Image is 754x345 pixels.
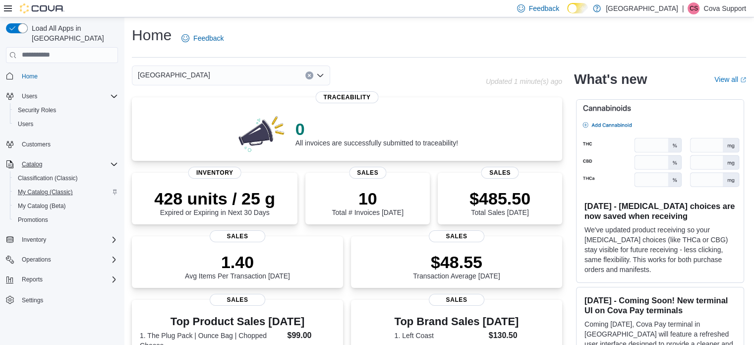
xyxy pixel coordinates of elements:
[22,160,42,168] span: Catalog
[10,103,122,117] button: Security Roles
[489,330,519,342] dd: $130.50
[177,28,228,48] a: Feedback
[14,118,37,130] a: Users
[18,70,118,82] span: Home
[18,202,66,210] span: My Catalog (Beta)
[210,294,265,306] span: Sales
[132,25,172,45] h1: Home
[469,189,530,208] p: $485.50
[395,316,519,328] h3: Top Brand Sales [DATE]
[14,172,118,184] span: Classification (Classic)
[469,189,530,216] div: Total Sales [DATE]
[18,294,47,306] a: Settings
[584,295,736,315] h3: [DATE] - Coming Soon! New terminal UI on Cova Pay terminals
[18,216,48,224] span: Promotions
[154,189,275,208] p: 428 units / 25 g
[14,200,70,212] a: My Catalog (Beta)
[567,13,568,14] span: Dark Mode
[481,167,519,179] span: Sales
[10,171,122,185] button: Classification (Classic)
[18,254,55,266] button: Operations
[18,90,118,102] span: Users
[332,189,403,216] div: Total # Invoices [DATE]
[682,2,684,14] p: |
[429,294,484,306] span: Sales
[688,2,699,14] div: Cova Support
[14,186,118,198] span: My Catalog (Classic)
[22,72,38,80] span: Home
[287,330,335,342] dd: $99.00
[574,71,647,87] h2: What's new
[2,157,122,171] button: Catalog
[413,252,500,280] div: Transaction Average [DATE]
[14,200,118,212] span: My Catalog (Beta)
[22,236,46,244] span: Inventory
[236,113,288,153] img: 0
[413,252,500,272] p: $48.55
[210,230,265,242] span: Sales
[703,2,746,14] p: Cova Support
[18,90,41,102] button: Users
[529,3,559,13] span: Feedback
[2,292,122,307] button: Settings
[690,2,698,14] span: CS
[305,71,313,79] button: Clear input
[22,92,37,100] span: Users
[185,252,290,280] div: Avg Items Per Transaction [DATE]
[20,3,64,13] img: Cova
[14,186,77,198] a: My Catalog (Classic)
[10,199,122,213] button: My Catalog (Beta)
[14,104,118,116] span: Security Roles
[18,138,118,150] span: Customers
[138,69,210,81] span: [GEOGRAPHIC_DATA]
[193,33,224,43] span: Feedback
[395,331,485,341] dt: 1. Left Coast
[28,23,118,43] span: Load All Apps in [GEOGRAPHIC_DATA]
[22,256,51,264] span: Operations
[18,120,33,128] span: Users
[14,214,118,226] span: Promotions
[18,174,78,182] span: Classification (Classic)
[295,119,458,147] div: All invoices are successfully submitted to traceability!
[2,89,122,103] button: Users
[2,253,122,267] button: Operations
[316,71,324,79] button: Open list of options
[584,225,736,275] p: We've updated product receiving so your [MEDICAL_DATA] choices (like THCa or CBG) stay visible fo...
[22,296,43,304] span: Settings
[188,167,241,179] span: Inventory
[18,274,47,285] button: Reports
[2,273,122,286] button: Reports
[18,234,50,246] button: Inventory
[185,252,290,272] p: 1.40
[14,214,52,226] a: Promotions
[22,276,43,283] span: Reports
[606,2,678,14] p: [GEOGRAPHIC_DATA]
[18,254,118,266] span: Operations
[140,316,335,328] h3: Top Product Sales [DATE]
[18,158,118,170] span: Catalog
[14,104,60,116] a: Security Roles
[18,138,55,150] a: Customers
[14,172,82,184] a: Classification (Classic)
[18,188,73,196] span: My Catalog (Classic)
[6,65,118,333] nav: Complex example
[154,189,275,216] div: Expired or Expiring in Next 30 Days
[18,106,56,114] span: Security Roles
[10,213,122,227] button: Promotions
[349,167,386,179] span: Sales
[2,233,122,247] button: Inventory
[2,69,122,83] button: Home
[740,77,746,83] svg: External link
[14,118,118,130] span: Users
[295,119,458,139] p: 0
[486,77,562,85] p: Updated 1 minute(s) ago
[2,137,122,151] button: Customers
[584,201,736,221] h3: [DATE] - [MEDICAL_DATA] choices are now saved when receiving
[332,189,403,208] p: 10
[429,230,484,242] span: Sales
[18,158,46,170] button: Catalog
[18,293,118,306] span: Settings
[714,75,746,83] a: View allExternal link
[315,91,378,103] span: Traceability
[10,185,122,199] button: My Catalog (Classic)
